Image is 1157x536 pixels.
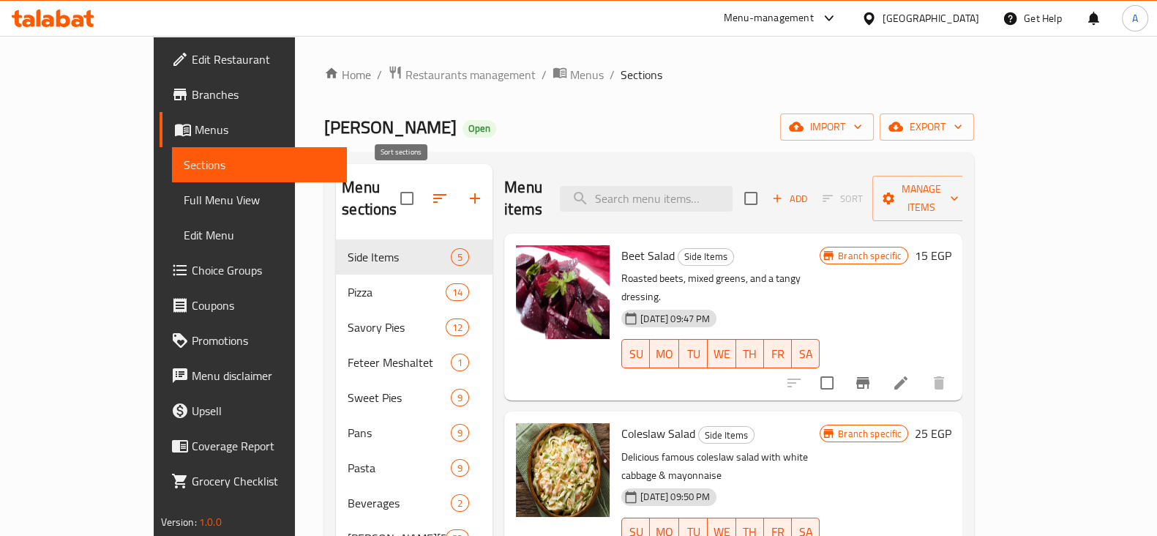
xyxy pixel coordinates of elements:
span: Select to update [812,368,842,398]
a: Sections [172,147,347,182]
button: Add [766,187,813,210]
span: Sections [184,156,335,174]
span: [PERSON_NAME] [324,111,457,144]
span: TH [742,343,758,365]
a: Promotions [160,323,347,358]
div: Side Items [698,426,755,444]
span: Pans [348,424,451,442]
span: 14 [446,286,468,299]
div: Feteer Meshaltet1 [336,345,493,380]
div: Side Items5 [336,239,493,275]
span: Upsell [192,402,335,420]
button: TH [736,339,764,368]
span: Sweet Pies [348,389,451,406]
div: items [451,248,469,266]
span: Open [463,122,496,135]
span: Choice Groups [192,261,335,279]
a: Menus [553,65,604,84]
div: Open [463,120,496,138]
a: Choice Groups [160,253,347,288]
button: TU [679,339,707,368]
span: Side Items [699,427,754,444]
button: import [780,113,874,141]
nav: breadcrumb [324,65,974,84]
span: Select section first [813,187,872,210]
h6: 15 EGP [914,245,951,266]
span: MO [656,343,673,365]
span: Promotions [192,332,335,349]
button: SU [621,339,650,368]
button: export [880,113,974,141]
span: Menu disclaimer [192,367,335,384]
div: Savory Pies12 [336,310,493,345]
a: Branches [160,77,347,112]
div: [GEOGRAPHIC_DATA] [883,10,979,26]
button: FR [764,339,792,368]
span: Beet Salad [621,245,675,267]
button: MO [650,339,679,368]
div: Pasta9 [336,450,493,485]
a: Full Menu View [172,182,347,217]
span: Feteer Meshaltet [348,354,451,371]
h2: Menu items [504,176,542,220]
span: Branches [192,86,335,103]
span: A [1132,10,1138,26]
span: Manage items [884,180,959,217]
span: Pasta [348,459,451,477]
a: Coverage Report [160,428,347,464]
span: Full Menu View [184,191,335,209]
span: Coleslaw Salad [621,423,695,444]
span: Menus [570,66,604,83]
span: Select all sections [392,183,422,214]
span: Edit Restaurant [192,51,335,68]
span: 9 [452,426,468,440]
h6: 25 EGP [914,423,951,444]
span: [DATE] 09:50 PM [634,490,716,504]
button: Add section [457,181,493,216]
a: Edit Restaurant [160,42,347,77]
span: TU [685,343,701,365]
button: Manage items [872,176,970,221]
span: Savory Pies [348,319,446,336]
span: import [792,118,862,136]
span: Add item [766,187,813,210]
div: items [451,459,469,477]
button: SA [792,339,820,368]
div: items [446,283,469,301]
span: SU [628,343,644,365]
div: Sweet Pies9 [336,380,493,415]
div: Side Items [678,248,734,266]
li: / [377,66,382,83]
div: items [451,424,469,442]
h2: Menu sections [342,176,400,220]
div: Pans9 [336,415,493,450]
span: Pizza [348,283,446,301]
span: Add [770,190,809,207]
a: Coupons [160,288,347,323]
span: 1.0.0 [199,513,222,532]
span: Grocery Checklist [192,472,335,490]
span: Beverages [348,494,451,512]
span: export [891,118,962,136]
span: Version: [161,513,197,532]
a: Edit Menu [172,217,347,253]
img: Beet Salad [516,245,610,339]
button: Branch-specific-item [845,365,880,401]
span: 5 [452,250,468,264]
span: Menus [195,121,335,138]
div: Menu-management [724,10,814,27]
span: Side Items [348,248,451,266]
span: Coupons [192,297,335,314]
span: Edit Menu [184,226,335,244]
li: / [610,66,615,83]
button: delete [921,365,956,401]
a: Grocery Checklist [160,464,347,499]
span: Side Items [678,248,733,265]
a: Upsell [160,393,347,428]
div: Pizza14 [336,275,493,310]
